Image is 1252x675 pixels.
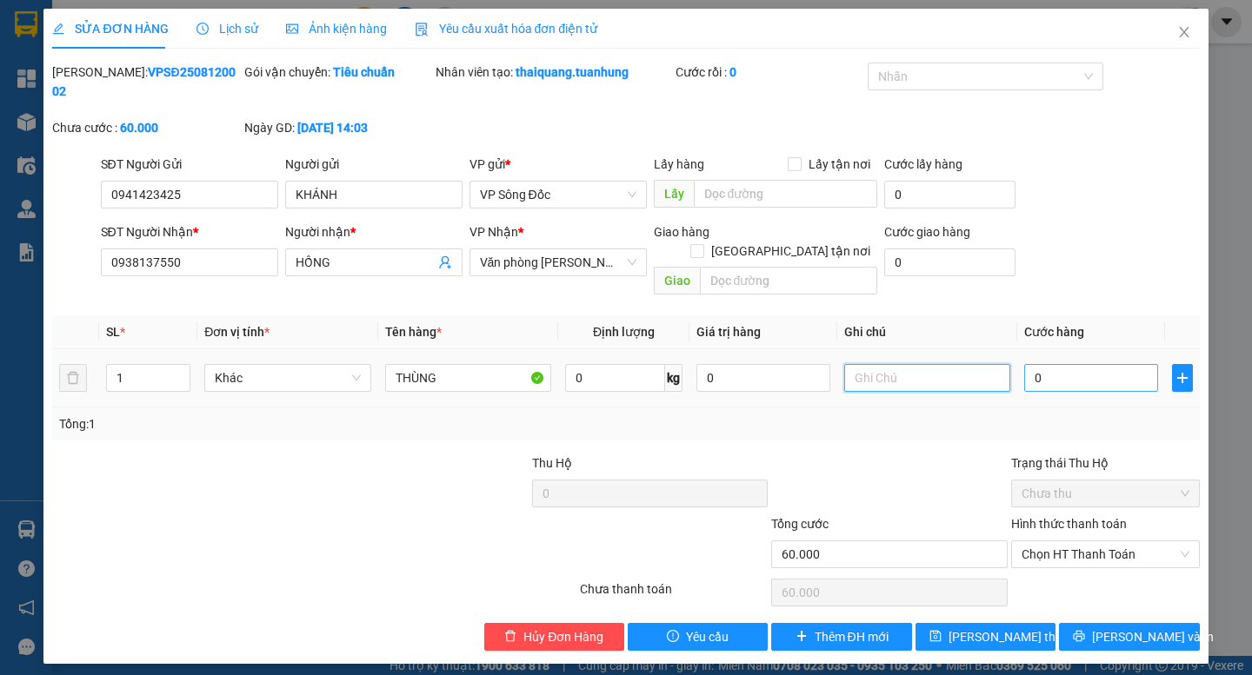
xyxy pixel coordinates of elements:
[52,118,241,137] div: Chưa cước :
[52,22,168,36] span: SỬA ĐƠN HÀNG
[729,65,736,79] b: 0
[523,627,603,646] span: Hủy Đơn Hàng
[385,325,442,339] span: Tên hàng
[59,414,484,433] div: Tổng: 1
[1024,325,1084,339] span: Cước hàng
[696,325,761,339] span: Giá trị hàng
[578,579,770,610] div: Chưa thanh toán
[415,22,598,36] span: Yêu cầu xuất hóa đơn điện tử
[1177,25,1191,39] span: close
[285,155,463,174] div: Người gửi
[704,242,877,261] span: [GEOGRAPHIC_DATA] tận nơi
[100,42,114,56] span: environment
[884,225,970,239] label: Cước giao hàng
[286,22,387,36] span: Ảnh kiện hàng
[101,222,278,242] div: SĐT Người Nhận
[1011,517,1127,531] label: Hình thức thanh toán
[196,22,258,36] span: Lịch sử
[244,63,433,82] div: Gói vận chuyển:
[654,157,704,171] span: Lấy hàng
[884,157,962,171] label: Cước lấy hàng
[215,365,360,391] span: Khác
[665,364,683,392] span: kg
[771,517,829,531] span: Tổng cước
[700,267,877,294] input: Dọc đường
[52,63,241,101] div: [PERSON_NAME]:
[667,630,679,644] span: exclamation-circle
[415,23,429,36] img: icon
[469,155,647,174] div: VP gửi
[1173,371,1192,385] span: plus
[1059,623,1199,651] button: printer[PERSON_NAME] và In
[916,623,1056,651] button: save[PERSON_NAME] thay đổi
[52,65,235,98] b: VPSĐ2508120002
[1022,480,1189,506] span: Chưa thu
[120,121,158,135] b: 60.000
[484,623,624,651] button: deleteHủy Đơn Hàng
[771,623,911,651] button: plusThêm ĐH mới
[436,63,672,82] div: Nhân viên tạo:
[297,121,368,135] b: [DATE] 14:03
[628,623,768,651] button: exclamation-circleYêu cầu
[8,60,331,82] li: 02839.63.63.63
[480,249,636,275] span: Văn phòng Hồ Chí Minh
[1022,541,1189,567] span: Chọn HT Thanh Toán
[52,23,64,35] span: edit
[802,155,877,174] span: Lấy tận nơi
[654,267,700,294] span: Giao
[1092,627,1214,646] span: [PERSON_NAME] và In
[101,155,278,174] div: SĐT Người Gửi
[516,65,629,79] b: thaiquang.tuanhung
[480,182,636,208] span: VP Sông Đốc
[532,456,572,470] span: Thu Hộ
[204,325,270,339] span: Đơn vị tính
[8,109,209,137] b: GỬI : VP Sông Đốc
[100,11,246,33] b: [PERSON_NAME]
[949,627,1088,646] span: [PERSON_NAME] thay đổi
[1011,453,1200,473] div: Trạng thái Thu Hộ
[796,630,808,644] span: plus
[8,38,331,60] li: 85 [PERSON_NAME]
[1172,364,1193,392] button: plus
[504,630,516,644] span: delete
[654,225,709,239] span: Giao hàng
[593,325,655,339] span: Định lượng
[100,63,114,77] span: phone
[694,180,877,208] input: Dọc đường
[286,23,298,35] span: picture
[654,180,694,208] span: Lấy
[837,315,1017,349] th: Ghi chú
[686,627,729,646] span: Yêu cầu
[385,364,551,392] input: VD: Bàn, Ghế
[333,65,395,79] b: Tiêu chuẩn
[1160,9,1209,57] button: Close
[815,627,889,646] span: Thêm ĐH mới
[285,222,463,242] div: Người nhận
[929,630,942,644] span: save
[244,118,433,137] div: Ngày GD:
[196,23,209,35] span: clock-circle
[844,364,1010,392] input: Ghi Chú
[1073,630,1085,644] span: printer
[884,248,1016,276] input: Cước giao hàng
[106,325,120,339] span: SL
[469,225,518,239] span: VP Nhận
[59,364,87,392] button: delete
[676,63,864,82] div: Cước rồi :
[884,181,1016,208] input: Cước lấy hàng
[438,255,452,269] span: user-add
